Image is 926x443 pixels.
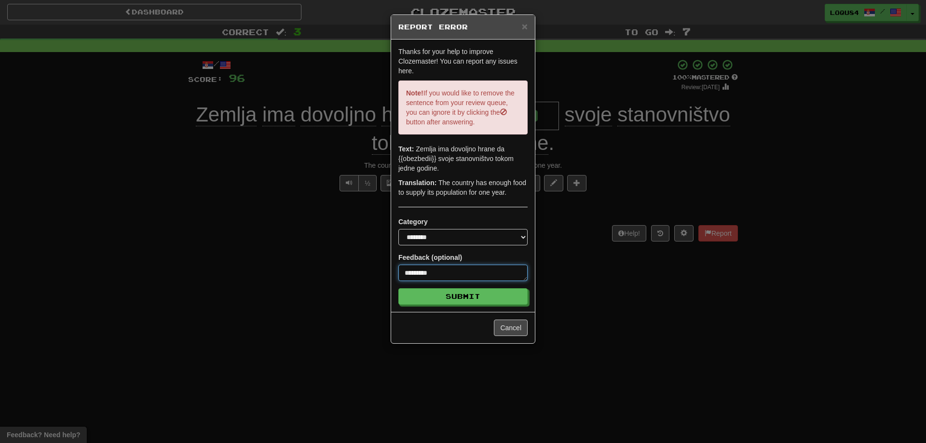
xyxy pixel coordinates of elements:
p: The country has enough food to supply its population for one year. [398,178,528,197]
button: Submit [398,288,528,305]
strong: Translation: [398,179,436,187]
button: Close [522,21,528,31]
p: Zemlja ima dovoljno hrane da {{obezbedii}} svoje stanovništvo tokom jedne godine. [398,144,528,173]
strong: Text: [398,145,414,153]
h5: Report Error [398,22,528,32]
p: Thanks for your help to improve Clozemaster! You can report any issues here. [398,47,528,76]
span: × [522,21,528,32]
p: If you would like to remove the sentence from your review queue, you can ignore it by clicking th... [398,81,528,134]
label: Feedback (optional) [398,253,462,262]
button: Cancel [494,320,528,336]
label: Category [398,217,428,227]
strong: Note! [406,89,423,97]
